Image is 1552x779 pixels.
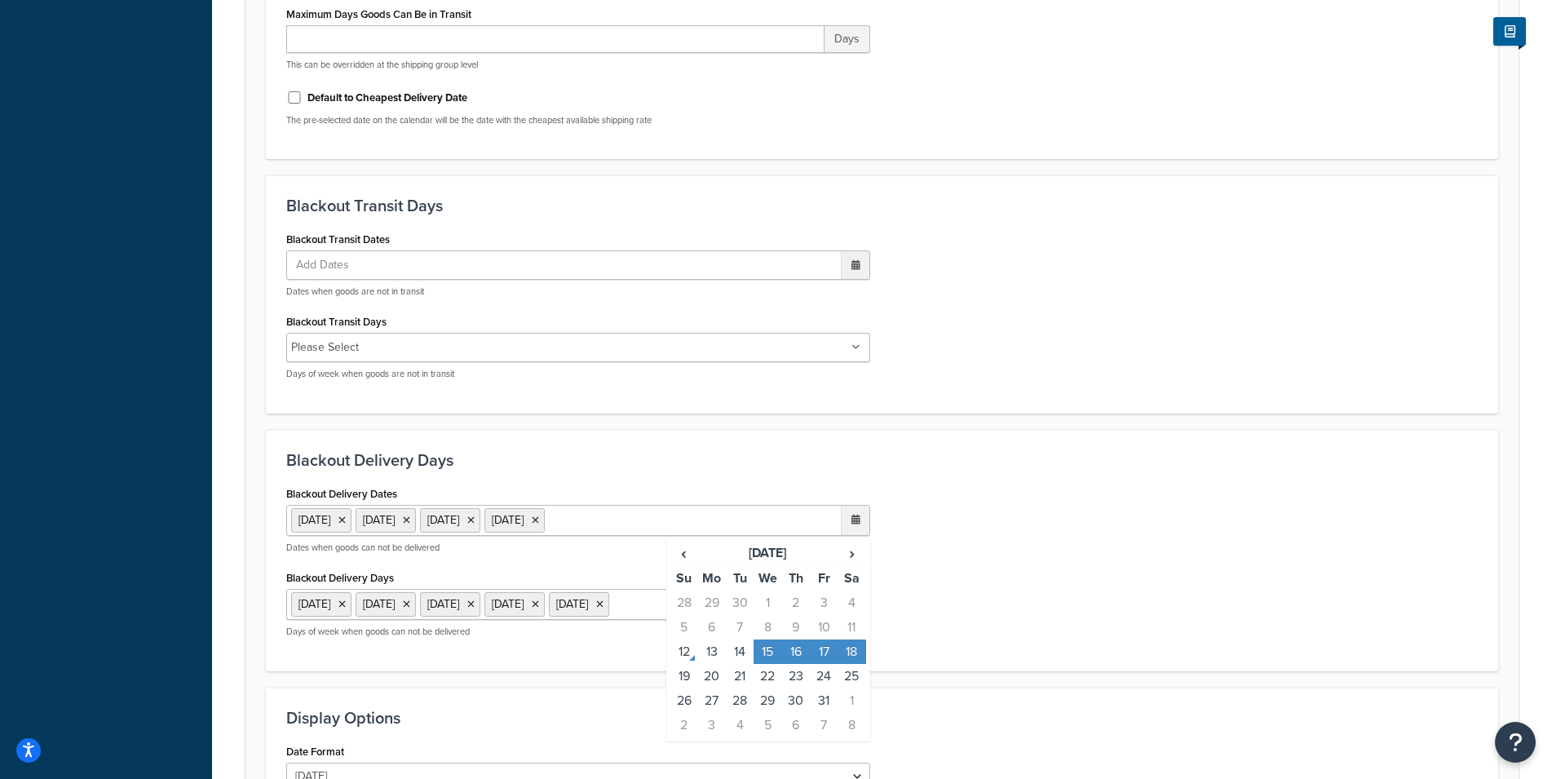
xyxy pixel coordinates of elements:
[810,640,838,664] td: 17
[782,591,810,615] td: 2
[307,91,467,105] label: Default to Cheapest Delivery Date
[726,664,754,688] td: 21
[782,640,810,664] td: 16
[286,451,1478,469] h3: Blackout Delivery Days
[670,688,698,713] td: 26
[810,615,838,640] td: 10
[782,565,810,591] th: Th
[825,25,870,53] span: Days
[484,508,545,533] li: [DATE]
[291,251,369,279] span: Add Dates
[291,336,359,359] li: Please Select
[286,709,1478,727] h3: Display Options
[838,713,865,737] td: 8
[492,595,524,613] span: [DATE]
[286,316,387,328] label: Blackout Transit Days
[726,565,754,591] th: Tu
[286,746,344,758] label: Date Format
[670,615,698,640] td: 5
[291,508,352,533] li: [DATE]
[1493,17,1526,46] button: Show Help Docs
[698,640,726,664] td: 13
[427,595,459,613] span: [DATE]
[1495,722,1536,763] button: Open Resource Center
[754,640,781,664] td: 15
[698,615,726,640] td: 6
[286,59,870,71] p: This can be overridden at the shipping group level
[754,688,781,713] td: 29
[782,688,810,713] td: 30
[363,595,395,613] span: [DATE]
[298,595,330,613] span: [DATE]
[670,664,698,688] td: 19
[838,664,865,688] td: 25
[356,508,416,533] li: [DATE]
[810,591,838,615] td: 3
[286,285,870,298] p: Dates when goods are not in transit
[838,565,865,591] th: Sa
[754,713,781,737] td: 5
[838,542,864,564] span: ›
[286,197,1478,215] h3: Blackout Transit Days
[670,640,698,664] td: 12
[838,688,865,713] td: 1
[420,508,480,533] li: [DATE]
[782,664,810,688] td: 23
[286,114,870,126] p: The pre-selected date on the calendar will be the date with the cheapest available shipping rate
[782,615,810,640] td: 9
[698,688,726,713] td: 27
[754,664,781,688] td: 22
[698,541,838,566] th: [DATE]
[286,233,390,246] label: Blackout Transit Dates
[286,8,471,20] label: Maximum Days Goods Can Be in Transit
[754,615,781,640] td: 8
[671,542,697,564] span: ‹
[286,368,870,380] p: Days of week when goods are not in transit
[726,688,754,713] td: 28
[838,640,865,664] td: 18
[556,595,588,613] span: [DATE]
[782,713,810,737] td: 6
[810,713,838,737] td: 7
[810,565,838,591] th: Fr
[726,591,754,615] td: 30
[726,615,754,640] td: 7
[698,713,726,737] td: 3
[698,565,726,591] th: Mo
[286,488,397,500] label: Blackout Delivery Dates
[726,640,754,664] td: 14
[286,626,870,638] p: Days of week when goods can not be delivered
[286,572,394,584] label: Blackout Delivery Days
[838,591,865,615] td: 4
[670,713,698,737] td: 2
[754,591,781,615] td: 1
[670,591,698,615] td: 28
[810,688,838,713] td: 31
[754,565,781,591] th: We
[726,713,754,737] td: 4
[286,542,870,554] p: Dates when goods can not be delivered
[670,565,698,591] th: Su
[698,664,726,688] td: 20
[698,591,726,615] td: 29
[838,615,865,640] td: 11
[810,664,838,688] td: 24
